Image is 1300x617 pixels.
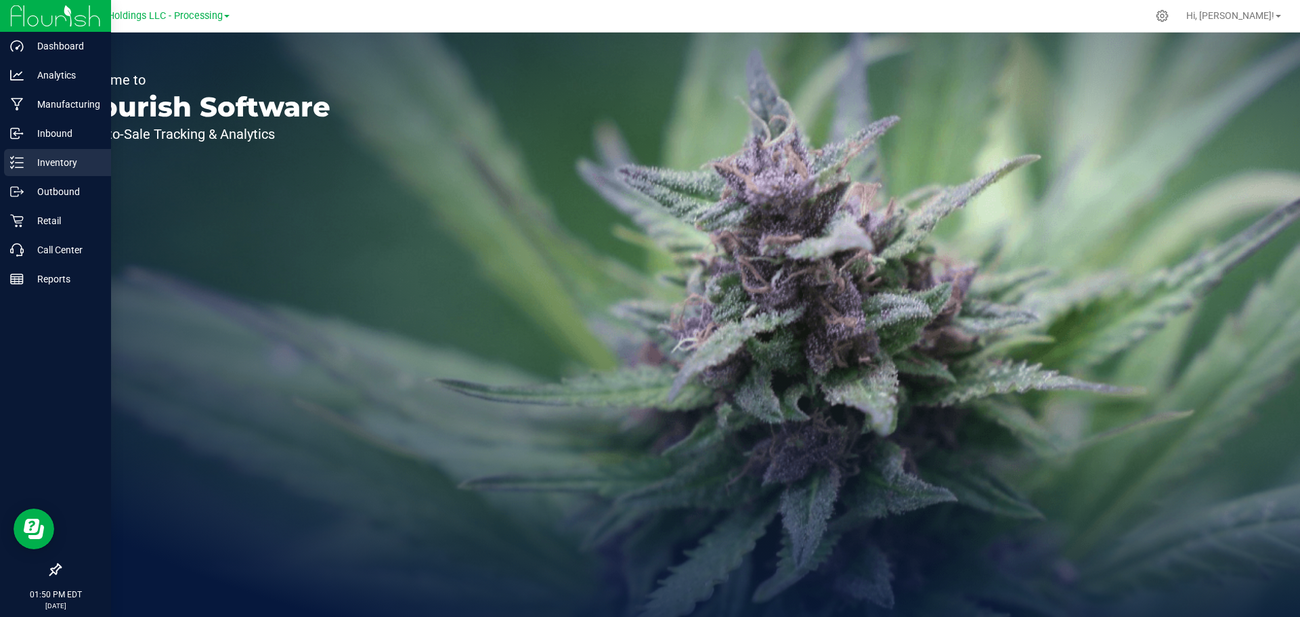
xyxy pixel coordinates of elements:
[73,93,330,121] p: Flourish Software
[6,601,105,611] p: [DATE]
[10,68,24,82] inline-svg: Analytics
[24,271,105,287] p: Reports
[10,272,24,286] inline-svg: Reports
[24,125,105,142] p: Inbound
[10,214,24,228] inline-svg: Retail
[10,98,24,111] inline-svg: Manufacturing
[24,242,105,258] p: Call Center
[24,67,105,83] p: Analytics
[14,509,54,549] iframe: Resource center
[73,73,330,87] p: Welcome to
[24,38,105,54] p: Dashboard
[24,154,105,171] p: Inventory
[24,213,105,229] p: Retail
[1154,9,1171,22] div: Manage settings
[24,184,105,200] p: Outbound
[6,589,105,601] p: 01:50 PM EDT
[10,243,24,257] inline-svg: Call Center
[10,185,24,198] inline-svg: Outbound
[47,10,223,22] span: Riviera Creek Holdings LLC - Processing
[1186,10,1274,21] span: Hi, [PERSON_NAME]!
[10,39,24,53] inline-svg: Dashboard
[24,96,105,112] p: Manufacturing
[10,156,24,169] inline-svg: Inventory
[73,127,330,141] p: Seed-to-Sale Tracking & Analytics
[10,127,24,140] inline-svg: Inbound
